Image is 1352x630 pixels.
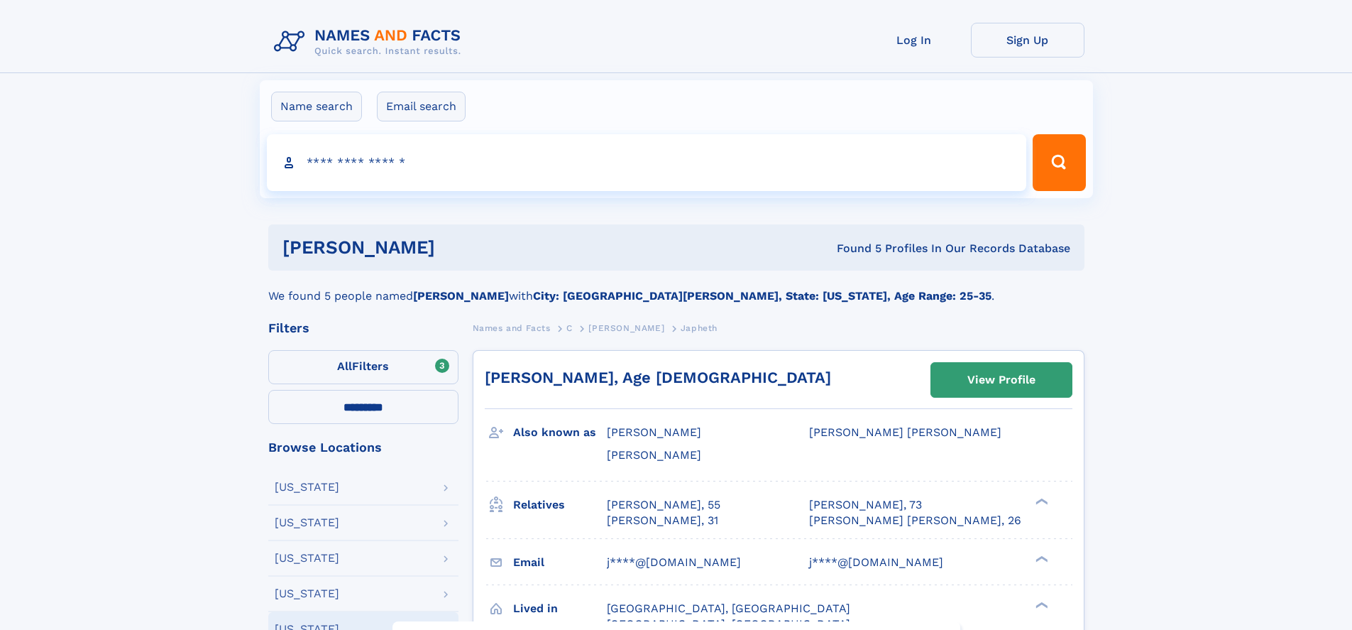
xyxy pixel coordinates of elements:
h3: Relatives [513,493,607,517]
a: [PERSON_NAME] [588,319,664,337]
div: [US_STATE] [275,588,339,599]
a: Log In [857,23,971,58]
a: [PERSON_NAME] [PERSON_NAME], 26 [809,513,1021,528]
h3: Also known as [513,420,607,445]
div: ❯ [1032,600,1049,609]
label: Filters [268,350,458,384]
label: Name search [271,92,362,121]
span: Japheth [681,323,718,333]
span: All [337,359,352,373]
input: search input [267,134,1027,191]
div: ❯ [1032,554,1049,563]
div: [US_STATE] [275,553,339,564]
a: View Profile [931,363,1072,397]
span: [PERSON_NAME] [PERSON_NAME] [809,425,1001,439]
a: [PERSON_NAME], Age [DEMOGRAPHIC_DATA] [485,369,831,386]
label: Email search [377,92,466,121]
span: [PERSON_NAME] [588,323,664,333]
div: [US_STATE] [275,517,339,528]
span: [PERSON_NAME] [607,448,701,462]
div: Filters [268,322,458,335]
button: Search Button [1033,134,1085,191]
div: [US_STATE] [275,482,339,493]
div: We found 5 people named with . [268,271,1084,305]
img: Logo Names and Facts [268,23,473,61]
a: [PERSON_NAME], 55 [607,497,720,513]
a: Names and Facts [473,319,551,337]
div: View Profile [967,364,1035,396]
b: City: [GEOGRAPHIC_DATA][PERSON_NAME], State: [US_STATE], Age Range: 25-35 [533,289,991,303]
a: [PERSON_NAME], 73 [809,497,922,513]
a: [PERSON_NAME], 31 [607,513,718,528]
a: C [566,319,573,337]
span: [GEOGRAPHIC_DATA], [GEOGRAPHIC_DATA] [607,602,850,615]
div: Found 5 Profiles In Our Records Database [636,241,1070,256]
div: ❯ [1032,496,1049,506]
h3: Email [513,550,607,575]
h1: [PERSON_NAME] [282,239,636,256]
span: [PERSON_NAME] [607,425,701,439]
div: Browse Locations [268,441,458,454]
a: Sign Up [971,23,1084,58]
h3: Lived in [513,597,607,621]
span: C [566,323,573,333]
b: [PERSON_NAME] [413,289,509,303]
